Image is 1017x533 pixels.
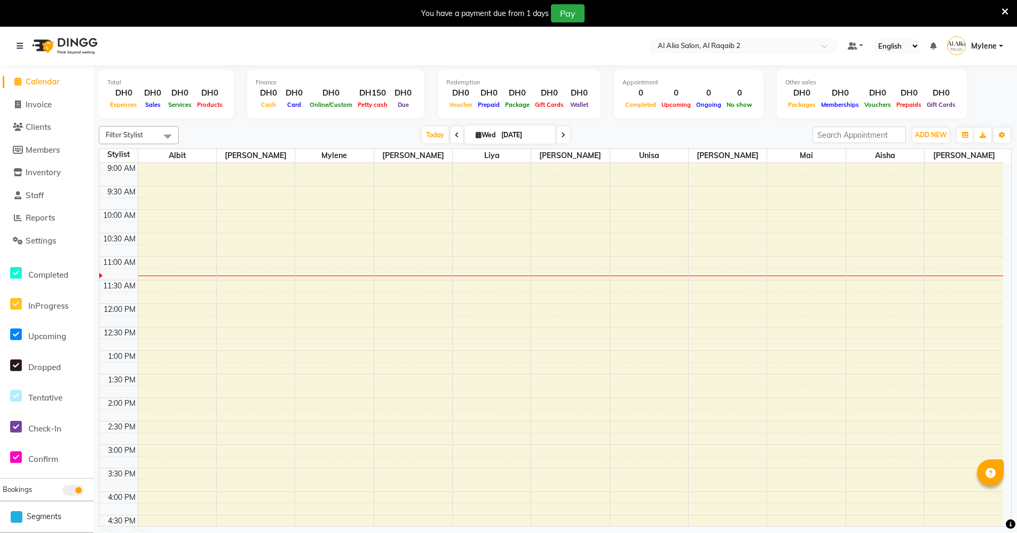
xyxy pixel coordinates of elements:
[26,190,44,200] span: Staff
[915,131,947,139] span: ADD NEW
[106,468,138,480] div: 3:30 PM
[26,99,52,109] span: Invoice
[3,99,91,111] a: Invoice
[531,149,609,162] span: [PERSON_NAME]
[390,87,416,99] div: DH0
[107,87,140,99] div: DH0
[446,78,592,87] div: Redemption
[258,101,279,108] span: Cash
[473,131,498,139] span: Wed
[256,87,281,99] div: DH0
[106,374,138,386] div: 1:30 PM
[894,101,924,108] span: Prepaids
[307,87,355,99] div: DH0
[818,101,862,108] span: Memberships
[101,327,138,339] div: 12:30 PM
[106,351,138,362] div: 1:00 PM
[3,144,91,156] a: Members
[532,87,566,99] div: DH0
[26,145,60,155] span: Members
[453,149,531,162] span: Liya
[924,87,958,99] div: DH0
[355,87,390,99] div: DH150
[28,393,62,403] span: Tentative
[26,236,56,246] span: Settings
[3,235,91,247] a: Settings
[106,421,138,433] div: 2:30 PM
[971,41,997,52] span: Mylene
[566,87,592,99] div: DH0
[724,87,755,99] div: 0
[925,149,1003,162] span: [PERSON_NAME]
[355,101,390,108] span: Petty cash
[813,127,906,143] input: Search Appointment
[165,87,194,99] div: DH0
[28,331,66,341] span: Upcoming
[107,78,225,87] div: Total
[106,398,138,409] div: 2:00 PM
[924,101,958,108] span: Gift Cards
[894,87,924,99] div: DH0
[3,76,91,88] a: Calendar
[3,485,32,493] span: Bookings
[27,511,61,522] span: Segments
[475,101,502,108] span: Prepaid
[785,101,818,108] span: Packages
[475,87,502,99] div: DH0
[532,101,566,108] span: Gift Cards
[498,127,551,143] input: 2025-09-03
[101,233,138,245] div: 10:30 AM
[693,87,724,99] div: 0
[105,186,138,198] div: 9:30 AM
[295,149,373,162] span: Mylene
[551,4,585,22] button: Pay
[567,101,591,108] span: Wallet
[659,87,693,99] div: 0
[256,78,416,87] div: Finance
[105,163,138,174] div: 9:00 AM
[101,280,138,292] div: 11:30 AM
[27,31,100,61] img: logo
[106,130,143,139] span: Filter Stylist
[622,87,659,99] div: 0
[140,87,165,99] div: DH0
[947,36,966,55] img: Mylene
[281,87,307,99] div: DH0
[446,87,475,99] div: DH0
[28,454,58,464] span: Confirm
[659,101,693,108] span: Upcoming
[767,149,845,162] span: Mai
[912,128,949,143] button: ADD NEW
[785,87,818,99] div: DH0
[846,149,924,162] span: Aisha
[106,445,138,456] div: 3:00 PM
[818,87,862,99] div: DH0
[28,301,68,311] span: InProgress
[3,190,91,202] a: Staff
[785,78,958,87] div: Other sales
[3,212,91,224] a: Reports
[107,101,140,108] span: Expenses
[693,101,724,108] span: Ongoing
[502,101,532,108] span: Package
[26,122,51,132] span: Clients
[3,121,91,134] a: Clients
[26,76,60,87] span: Calendar
[395,101,412,108] span: Due
[862,87,894,99] div: DH0
[610,149,688,162] span: Unisa
[421,8,549,19] div: You have a payment due from 1 days
[862,101,894,108] span: Vouchers
[99,149,138,160] div: Stylist
[307,101,355,108] span: Online/Custom
[502,87,532,99] div: DH0
[28,362,61,372] span: Dropped
[143,101,163,108] span: Sales
[101,257,138,268] div: 11:00 AM
[138,149,216,162] span: Albit
[26,213,55,223] span: Reports
[217,149,295,162] span: [PERSON_NAME]
[622,78,755,87] div: Appointment
[101,304,138,315] div: 12:00 PM
[28,424,61,434] span: Check-In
